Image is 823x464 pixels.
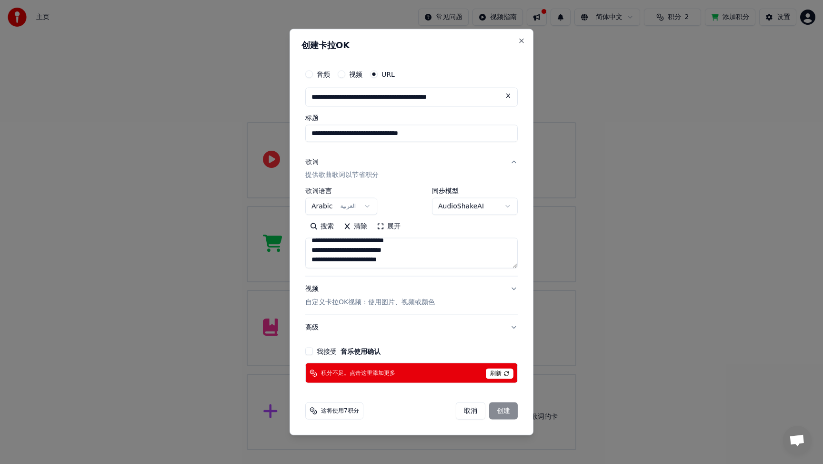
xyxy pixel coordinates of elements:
button: 取消 [456,402,485,420]
button: 我接受 [341,348,381,355]
div: 歌词提供歌曲歌词以节省积分 [305,187,518,276]
h2: 创建卡拉OK [301,41,522,49]
span: 积分不足。点击这里添加更多 [321,369,395,377]
label: URL [381,71,395,77]
button: 视频自定义卡拉OK视频：使用图片、视频或颜色 [305,277,518,315]
span: 这将使用7积分 [321,407,359,415]
span: 刷新 [486,369,513,379]
div: 歌词 [305,157,319,166]
button: 歌词提供歌曲歌词以节省积分 [305,149,518,187]
button: 清除 [339,219,372,234]
button: 高级 [305,315,518,340]
button: 搜索 [305,219,339,234]
button: 展开 [372,219,405,234]
p: 自定义卡拉OK视频：使用图片、视频或颜色 [305,298,435,307]
p: 提供歌曲歌词以节省积分 [305,170,379,180]
label: 音频 [317,71,330,77]
label: 歌词语言 [305,187,377,194]
label: 视频 [349,71,362,77]
label: 同步模型 [432,187,518,194]
label: 标题 [305,114,518,121]
div: 视频 [305,284,435,307]
label: 我接受 [317,348,381,355]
